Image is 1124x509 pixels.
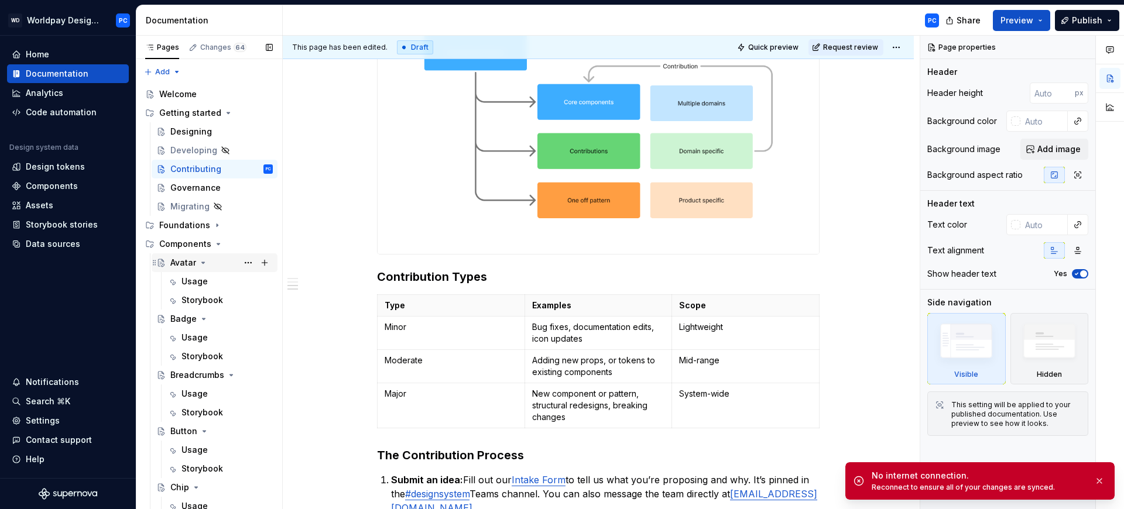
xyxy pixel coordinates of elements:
a: Settings [7,411,129,430]
strong: Examples [532,300,571,310]
div: Analytics [26,87,63,99]
div: Code automation [26,106,97,118]
button: Search ⌘K [7,392,129,411]
div: Assets [26,200,53,211]
div: PC [119,16,128,25]
a: Design tokens [7,157,129,176]
p: Adding new props, or tokens to existing components [532,355,665,378]
div: Documentation [146,15,277,26]
div: Storybook [181,407,223,418]
p: System-wide [679,388,812,400]
button: Notifications [7,373,129,391]
div: Components [140,235,277,253]
button: Add [140,64,184,80]
div: Visible [954,370,978,379]
div: Storybook [181,463,223,474]
p: New component or pattern, structural redesigns, breaking changes [532,388,665,423]
a: Usage [163,328,277,347]
div: Badge [170,313,197,325]
div: Background aspect ratio [927,169,1023,181]
div: Migrating [170,201,210,212]
div: Usage [181,332,208,343]
span: This page has been edited. [292,43,388,52]
a: Assets [7,196,129,215]
a: Button [152,422,277,441]
div: PC [266,163,271,175]
a: Chip [152,478,277,497]
div: Draft [397,40,433,54]
div: Help [26,453,44,465]
div: Settings [26,415,60,427]
div: PC [928,16,937,25]
button: Publish [1055,10,1119,31]
div: Storybook stories [26,219,98,231]
p: px [1075,88,1084,98]
div: Text alignment [927,245,984,256]
div: Header [927,66,957,78]
a: Avatar [152,253,277,272]
button: Preview [993,10,1050,31]
label: Yes [1054,269,1067,278]
a: Storybook [163,291,277,309]
a: Components [7,177,129,195]
div: No internet connection. [872,470,1085,482]
div: Foundations [140,216,277,235]
strong: Scope [679,300,706,310]
strong: Type [385,300,405,310]
div: Design system data [9,143,78,152]
button: Request review [808,39,883,56]
button: Share [940,10,988,31]
svg: Supernova Logo [39,488,97,500]
a: Storybook [163,403,277,422]
div: Header height [927,87,983,99]
div: Data sources [26,238,80,250]
a: Governance [152,178,277,197]
div: Search ⌘K [26,395,70,407]
div: Usage [181,444,208,456]
div: Worldpay Design System [27,15,102,26]
a: Breadcrumbs [152,366,277,384]
span: Quick preview [748,43,799,52]
strong: Contribution Types [377,270,487,284]
button: Contact support [7,431,129,449]
a: Welcome [140,85,277,104]
div: Notifications [26,376,79,388]
strong: The Contribution Process [377,448,524,462]
input: Auto [1030,82,1075,104]
span: Add image [1037,143,1081,155]
a: Storybook stories [7,215,129,234]
button: WDWorldpay Design SystemPC [2,8,133,33]
button: Add image [1020,139,1088,160]
p: Major [385,388,518,400]
input: Auto [1020,214,1068,235]
div: Home [26,49,49,60]
p: Lightweight [679,321,812,333]
a: Intake Form [512,474,566,486]
p: Mid-range [679,355,812,366]
a: Storybook [163,347,277,366]
a: Migrating [152,197,277,216]
div: Storybook [181,294,223,306]
div: Components [159,238,211,250]
div: Foundations [159,219,210,231]
button: Help [7,450,129,469]
div: Text color [927,219,967,231]
a: #designsystem [405,488,470,500]
p: Bug fixes, documentation edits, icon updates [532,321,665,345]
p: Minor [385,321,518,333]
a: Designing [152,122,277,141]
a: Usage [163,384,277,403]
div: Design tokens [26,161,85,173]
div: WD [8,13,22,27]
a: ContributingPC [152,160,277,178]
span: Preview [1000,15,1033,26]
div: Changes [200,43,246,52]
div: Background image [927,143,1000,155]
div: Components [26,180,78,192]
span: Request review [823,43,878,52]
div: Reconnect to ensure all of your changes are synced. [872,483,1085,492]
div: Welcome [159,88,197,100]
div: Usage [181,276,208,287]
div: Documentation [26,68,88,80]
